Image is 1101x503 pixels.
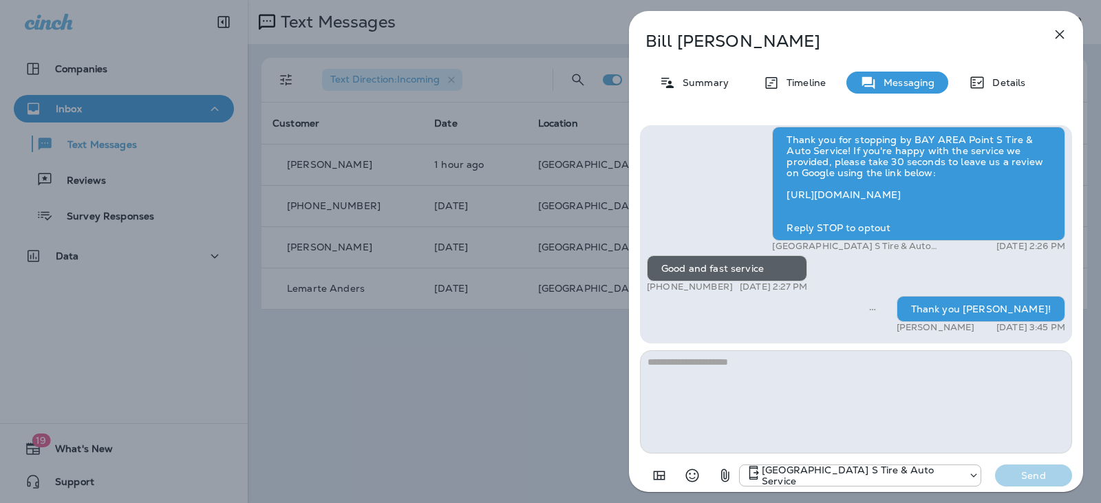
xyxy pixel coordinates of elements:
p: [PHONE_NUMBER] [647,281,733,292]
p: [GEOGRAPHIC_DATA] S Tire & Auto Service [772,241,948,252]
p: Timeline [780,77,826,88]
button: Select an emoji [678,462,706,489]
p: [GEOGRAPHIC_DATA] S Tire & Auto Service [762,464,961,486]
div: Good and fast service [647,255,807,281]
p: [DATE] 2:26 PM [996,241,1065,252]
span: Sent [869,302,876,314]
p: [PERSON_NAME] [897,322,975,333]
p: Summary [676,77,729,88]
div: +1 (410) 437-4404 [740,464,981,486]
div: Thank you for stopping by BAY AREA Point S Tire & Auto Service! If you're happy with the service ... [772,127,1065,241]
p: Messaging [877,77,934,88]
p: Bill [PERSON_NAME] [645,32,1021,51]
div: Thank you [PERSON_NAME]! [897,296,1065,322]
p: [DATE] 3:45 PM [996,322,1065,333]
p: Details [985,77,1025,88]
button: Add in a premade template [645,462,673,489]
p: [DATE] 2:27 PM [740,281,807,292]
